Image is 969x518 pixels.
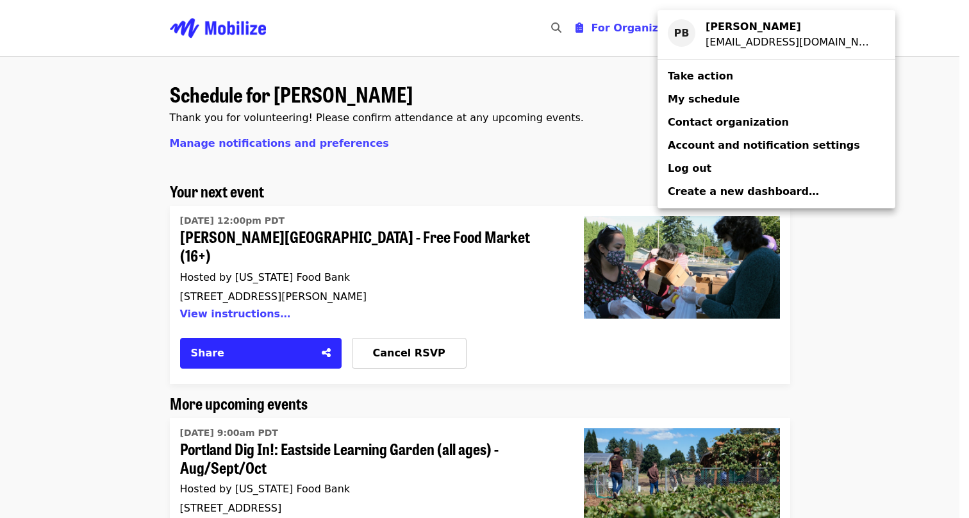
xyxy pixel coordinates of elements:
span: Create a new dashboard… [668,185,819,197]
span: Account and notification settings [668,139,860,151]
div: presleewilliamson@gmail.com [706,35,875,50]
span: Contact organization [668,116,789,128]
a: My schedule [658,88,895,111]
div: Preslee Budden [706,19,875,35]
a: Take action [658,65,895,88]
a: Create a new dashboard… [658,180,895,203]
a: Account and notification settings [658,134,895,157]
div: PB [668,19,695,47]
a: Contact organization [658,111,895,134]
span: Take action [668,70,733,82]
a: Log out [658,157,895,180]
span: Log out [668,162,711,174]
a: PB[PERSON_NAME][EMAIL_ADDRESS][DOMAIN_NAME] [658,15,895,54]
span: My schedule [668,93,740,105]
strong: [PERSON_NAME] [706,21,801,33]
